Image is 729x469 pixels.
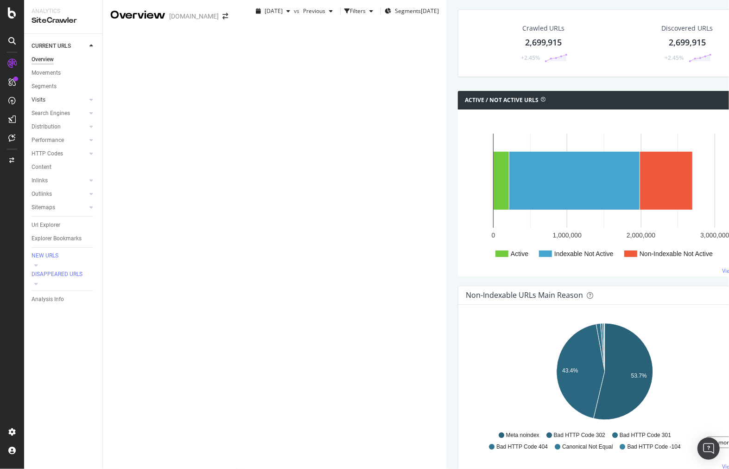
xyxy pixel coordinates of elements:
[350,7,366,15] div: Filters
[700,231,729,239] text: 3,000,000
[385,4,439,19] button: Segments[DATE]
[299,4,336,19] button: Previous
[32,15,95,26] div: SiteCrawler
[32,295,96,304] a: Analysis Info
[395,7,421,15] span: Segments
[466,290,583,300] div: Non-Indexable URLs Main Reason
[32,149,63,159] div: HTTP Codes
[562,367,578,374] text: 43.4%
[627,231,655,239] text: 2,000,000
[32,135,64,145] div: Performance
[506,431,539,439] span: Meta noindex
[32,234,82,244] div: Explorer Bookmarks
[32,68,96,78] a: Movements
[421,7,439,15] div: [DATE]
[511,250,528,257] text: Active
[32,82,57,91] div: Segments
[32,176,87,186] a: Inlinks
[628,443,681,451] span: Bad HTTP Code -104
[32,68,61,78] div: Movements
[32,41,87,51] a: CURRENT URLS
[32,82,96,91] a: Segments
[496,443,548,451] span: Bad HTTP Code 404
[32,251,96,261] a: NEW URLS
[32,176,48,186] div: Inlinks
[169,12,219,21] div: [DOMAIN_NAME]
[620,431,671,439] span: Bad HTTP Code 301
[32,203,87,212] a: Sitemaps
[32,55,96,64] a: Overview
[32,189,52,199] div: Outlinks
[32,95,45,105] div: Visits
[662,24,713,33] div: Discovered URLs
[110,7,165,23] div: Overview
[32,252,58,260] div: NEW URLS
[32,109,70,118] div: Search Engines
[697,437,720,460] div: Open Intercom Messenger
[665,54,684,62] div: +2.45%
[669,37,706,49] div: 2,699,915
[32,203,55,212] div: Sitemaps
[222,13,228,19] div: arrow-right-arrow-left
[32,220,60,230] div: Url Explorer
[465,96,539,105] h4: Active / Not Active URLs
[525,37,562,49] div: 2,699,915
[299,7,325,15] span: Previous
[32,234,96,244] a: Explorer Bookmarks
[32,162,51,172] div: Content
[492,231,495,239] text: 0
[32,270,82,278] div: DISAPPEARED URLS
[32,55,54,64] div: Overview
[32,295,64,304] div: Analysis Info
[32,7,95,15] div: Analytics
[554,431,605,439] span: Bad HTTP Code 302
[521,54,540,62] div: +2.45%
[32,135,87,145] a: Performance
[265,7,283,15] span: 2025 Aug. 16th
[522,24,565,33] div: Crawled URLs
[32,109,87,118] a: Search Engines
[252,4,294,19] button: [DATE]
[32,220,96,230] a: Url Explorer
[32,149,87,159] a: HTTP Codes
[554,250,614,257] text: Indexable Not Active
[344,4,377,19] button: Filters
[32,122,87,132] a: Distribution
[631,373,647,379] text: 53.7%
[32,95,87,105] a: Visits
[562,443,613,451] span: Canonical Not Equal
[32,162,96,172] a: Content
[640,250,713,257] text: Non-Indexable Not Active
[32,270,96,279] a: DISAPPEARED URLS
[32,122,61,132] div: Distribution
[32,41,71,51] div: CURRENT URLS
[553,231,582,239] text: 1,000,000
[294,7,299,15] span: vs
[32,189,87,199] a: Outlinks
